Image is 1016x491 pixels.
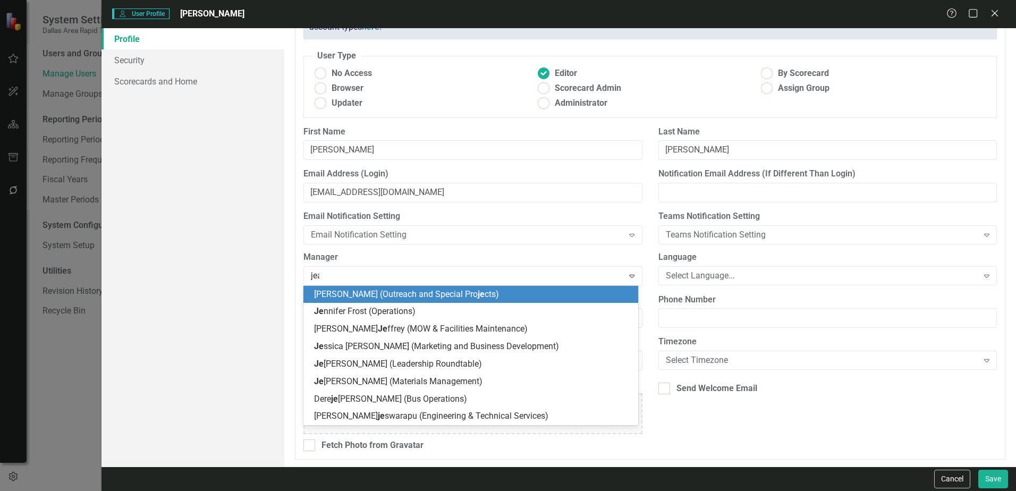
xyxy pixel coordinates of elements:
span: Dere [PERSON_NAME] (Bus Operations) [314,394,467,404]
div: Select Timezone [666,354,978,367]
span: Je [378,324,387,334]
span: je [478,289,485,299]
span: ssica [PERSON_NAME] (Marketing and Business Development) [314,341,559,351]
button: Cancel [934,470,970,488]
span: Je [314,359,324,369]
span: Je [314,341,324,351]
span: [PERSON_NAME] swarapu (Engineering & Technical Services) [314,411,548,421]
span: By Scorecard [778,67,829,80]
label: Timezone [658,336,997,348]
div: Select Language... [666,269,978,282]
div: Send Welcome Email [676,383,757,395]
span: Je [314,376,324,386]
button: Save [978,470,1008,488]
label: Email Notification Setting [303,210,642,223]
span: [PERSON_NAME] (Materials Management) [314,376,482,386]
span: nnifer Frost (Operations) [314,306,416,316]
label: First Name [303,126,642,138]
span: No Access [332,67,372,80]
label: Manager [303,251,642,264]
span: Assign Group [778,82,829,95]
span: User Profile [112,9,169,19]
label: Phone Number [658,294,997,306]
span: Je [314,306,324,316]
div: Fetch Photo from Gravatar [321,439,424,452]
span: Updater [332,97,362,109]
span: [PERSON_NAME] [180,9,244,19]
legend: User Type [312,50,361,62]
span: Scorecard Admin [555,82,621,95]
span: Browser [332,82,363,95]
label: Notification Email Address (If Different Than Login) [658,168,997,180]
span: [PERSON_NAME] (Outreach and Special Pro cts) [314,289,499,299]
div: Teams Notification Setting [666,228,978,241]
span: [PERSON_NAME] ffrey (MOW & Facilities Maintenance) [314,324,528,334]
label: Language [658,251,997,264]
a: Scorecards and Home [101,71,284,92]
div: Email Notification Setting [311,228,623,241]
span: Administrator [555,97,607,109]
span: [PERSON_NAME] (Leadership Roundtable) [314,359,482,369]
label: Email Address (Login) [303,168,642,180]
span: je [331,394,338,404]
span: Editor [555,67,577,80]
label: Teams Notification Setting [658,210,997,223]
a: Profile [101,28,284,49]
label: Last Name [658,126,997,138]
span: je [378,411,385,421]
a: Security [101,49,284,71]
